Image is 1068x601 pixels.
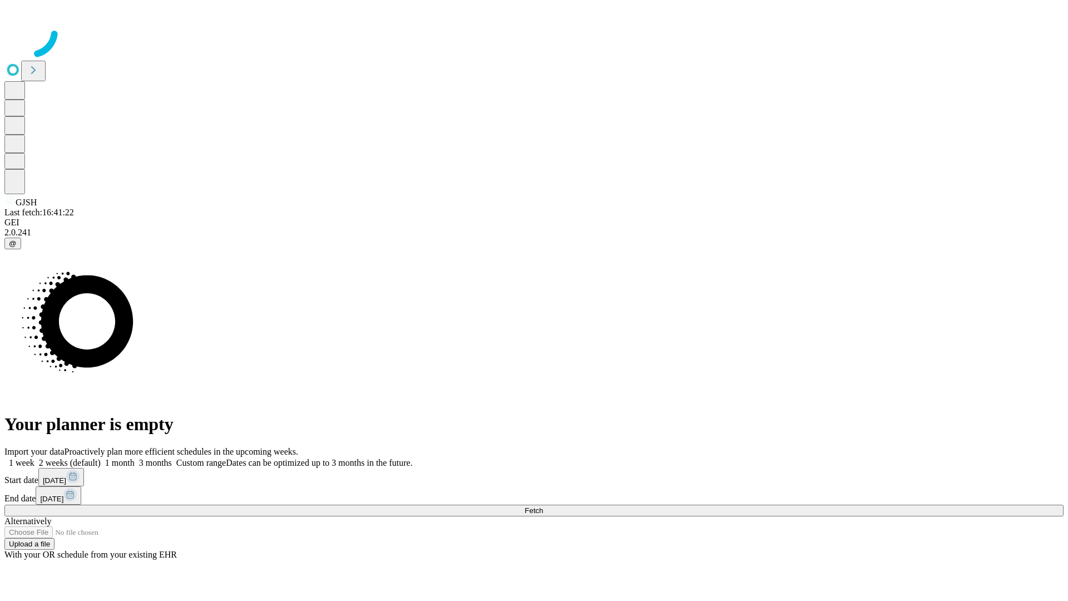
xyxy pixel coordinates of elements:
[4,414,1064,435] h1: Your planner is empty
[105,458,135,467] span: 1 month
[139,458,172,467] span: 3 months
[226,458,412,467] span: Dates can be optimized up to 3 months in the future.
[4,538,55,550] button: Upload a file
[4,550,177,559] span: With your OR schedule from your existing EHR
[4,486,1064,505] div: End date
[16,198,37,207] span: GJSH
[36,486,81,505] button: [DATE]
[525,506,543,515] span: Fetch
[4,468,1064,486] div: Start date
[43,476,66,485] span: [DATE]
[40,495,63,503] span: [DATE]
[9,458,34,467] span: 1 week
[4,228,1064,238] div: 2.0.241
[65,447,298,456] span: Proactively plan more efficient schedules in the upcoming weeks.
[39,458,101,467] span: 2 weeks (default)
[4,505,1064,516] button: Fetch
[9,239,17,248] span: @
[4,447,65,456] span: Import your data
[4,238,21,249] button: @
[38,468,84,486] button: [DATE]
[4,218,1064,228] div: GEI
[4,208,74,217] span: Last fetch: 16:41:22
[176,458,226,467] span: Custom range
[4,516,51,526] span: Alternatively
